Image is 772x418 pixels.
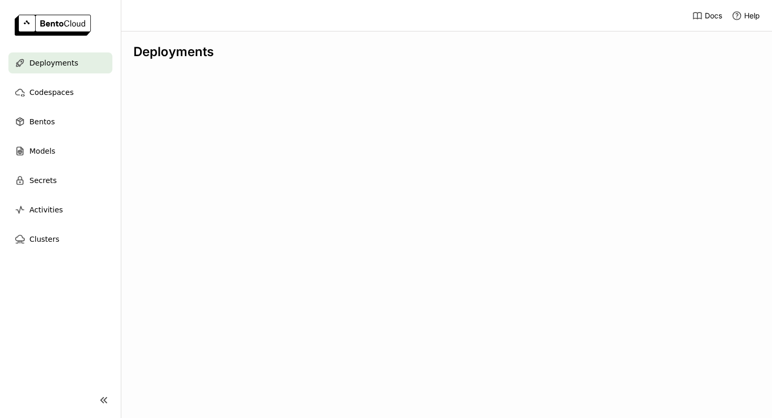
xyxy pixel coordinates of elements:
[8,111,112,132] a: Bentos
[15,15,91,36] img: logo
[29,86,74,99] span: Codespaces
[29,145,55,157] span: Models
[8,141,112,162] a: Models
[29,203,63,216] span: Activities
[8,199,112,220] a: Activities
[29,57,78,69] span: Deployments
[8,229,112,250] a: Clusters
[692,10,722,21] a: Docs
[705,11,722,20] span: Docs
[744,11,760,20] span: Help
[133,44,759,60] div: Deployments
[732,10,760,21] div: Help
[29,115,55,128] span: Bentos
[29,233,59,245] span: Clusters
[29,174,57,187] span: Secrets
[8,170,112,191] a: Secrets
